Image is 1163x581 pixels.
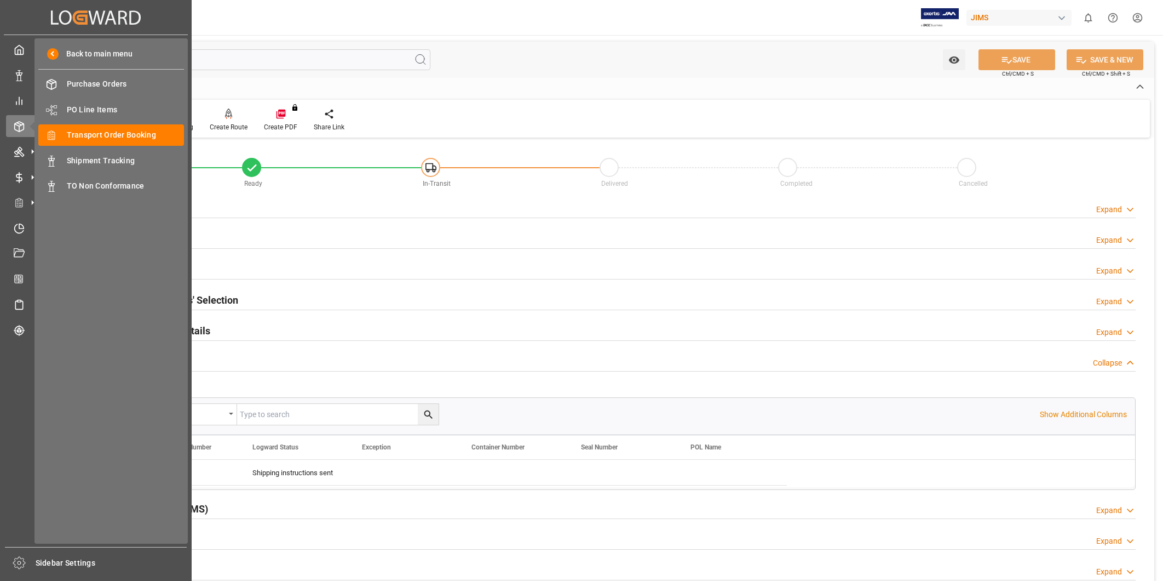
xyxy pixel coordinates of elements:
a: Transport Order Booking [38,124,184,146]
span: Sidebar Settings [36,557,187,569]
a: CO2 Calculator [6,268,186,289]
a: Data Management [6,64,186,86]
div: JIMS [966,10,1072,26]
span: Ctrl/CMD + Shift + S [1082,70,1130,78]
span: Ready [244,180,262,187]
a: Document Management [6,243,186,264]
span: Logward Status [252,443,298,451]
div: Press SPACE to select this row. [130,460,787,486]
a: Timeslot Management V2 [6,217,186,238]
div: Expand [1096,204,1122,215]
div: Expand [1096,296,1122,307]
div: Expand [1096,265,1122,277]
p: Show Additional Columns [1040,409,1127,420]
button: show 0 new notifications [1076,5,1101,30]
span: Shipment Tracking [67,155,185,167]
a: TO Non Conformance [38,175,184,197]
span: PO Line Items [67,104,185,116]
a: Tracking Shipment [6,319,186,340]
button: search button [418,404,439,425]
span: Delivered [601,180,628,187]
input: Search Fields [50,49,430,70]
a: My Cockpit [6,39,186,60]
button: JIMS [966,7,1076,28]
div: Shipping instructions sent [252,460,336,486]
button: open menu [943,49,965,70]
span: Purchase Orders [67,78,185,90]
a: Sailing Schedules [6,294,186,315]
button: SAVE & NEW [1067,49,1143,70]
img: Exertis%20JAM%20-%20Email%20Logo.jpg_1722504956.jpg [921,8,959,27]
div: Expand [1096,566,1122,578]
span: POL Name [690,443,721,451]
div: Expand [1096,505,1122,516]
span: In-Transit [423,180,451,187]
div: Expand [1096,327,1122,338]
div: Expand [1096,235,1122,246]
div: Equals [160,406,225,419]
span: Exception [362,443,391,451]
span: Seal Number [581,443,618,451]
button: SAVE [978,49,1055,70]
span: Completed [780,180,813,187]
span: Ctrl/CMD + S [1002,70,1034,78]
input: Type to search [237,404,439,425]
span: Back to main menu [59,48,133,60]
div: Share Link [314,122,344,132]
div: Expand [1096,536,1122,547]
div: Create Route [210,122,247,132]
a: Shipment Tracking [38,150,184,171]
button: open menu [155,404,237,425]
button: Help Center [1101,5,1125,30]
span: Container Number [471,443,525,451]
span: Transport Order Booking [67,129,185,141]
span: TO Non Conformance [67,180,185,192]
span: Cancelled [959,180,988,187]
a: Purchase Orders [38,73,184,95]
a: PO Line Items [38,99,184,120]
a: My Reports [6,90,186,111]
div: Collapse [1093,357,1122,369]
